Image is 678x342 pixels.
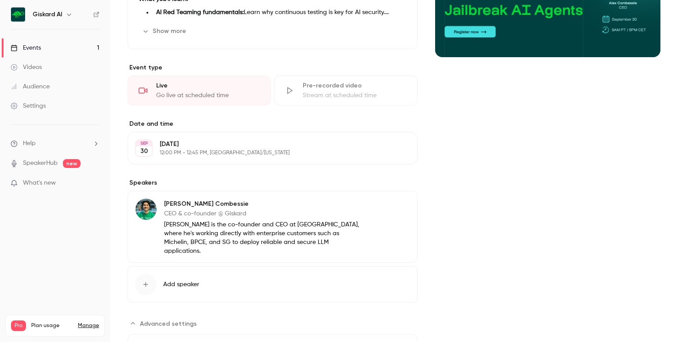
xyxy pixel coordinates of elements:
a: Manage [78,322,99,329]
div: Pre-recorded videoStream at scheduled time [274,76,417,106]
div: Alex Combessie[PERSON_NAME] CombessieCEO & co-founder @ Giskard[PERSON_NAME] is the co-founder an... [128,191,418,263]
p: 30 [140,147,148,156]
button: Advanced settings [128,317,202,331]
label: Date and time [128,120,418,128]
div: LiveGo live at scheduled time [128,76,271,106]
h6: Giskard AI [33,10,62,19]
p: [PERSON_NAME] Combessie [164,200,360,208]
span: Pro [11,320,26,331]
li: help-dropdown-opener [11,139,99,148]
div: SEP [136,140,152,146]
div: Videos [11,63,42,72]
div: Settings [11,102,46,110]
a: SpeakerHub [23,159,58,168]
p: 12:00 PM - 12:45 PM, [GEOGRAPHIC_DATA]/[US_STATE] [160,149,371,156]
span: Add speaker [163,280,199,289]
strong: AI Red Teaming fundamentals: [156,9,244,15]
span: What's new [23,178,56,188]
button: Show more [139,24,191,38]
div: Pre-recorded video [303,81,406,90]
span: Advanced settings [140,319,197,328]
div: Live [156,81,260,90]
iframe: Noticeable Trigger [89,179,99,187]
img: Giskard AI [11,7,25,22]
p: [PERSON_NAME] is the co-founder and CEO at [GEOGRAPHIC_DATA], where he's working directly with en... [164,220,360,255]
button: Add speaker [128,266,418,302]
label: Speakers [128,178,418,187]
div: Audience [11,82,50,91]
div: Go live at scheduled time [156,91,260,100]
p: Event type [128,63,418,72]
span: new [63,159,81,168]
p: [DATE] [160,140,371,149]
div: Stream at scheduled time [303,91,406,100]
img: Alex Combessie [136,199,157,220]
span: Plan usage [31,322,73,329]
div: Events [11,44,41,52]
li: Learn why continuous testing is key for AI security. [153,8,407,17]
p: CEO & co-founder @ Giskard [164,209,360,218]
span: Help [23,139,36,148]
